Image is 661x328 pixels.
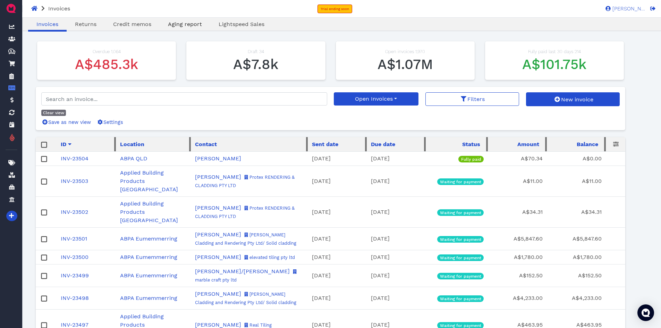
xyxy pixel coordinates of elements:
a: INV-23501 [61,235,87,242]
a: Aging report [160,20,210,28]
img: lightspeed_flame_logo.png [9,133,15,142]
span: A$4,233.00 [513,295,543,301]
span: Sent date [312,140,338,149]
span: 1,064 [111,49,121,54]
a: [PERSON_NAME] [195,204,241,211]
span: 34 [259,49,264,54]
tspan: $ [10,49,12,53]
span: A$152.50 [519,272,543,279]
a: INV-23504 [61,155,88,162]
span: A$1,780.00 [573,254,602,260]
a: INV-23502 [61,209,88,215]
span: Open invoices [385,49,414,54]
a: Protex RENDERING & CLADDING PTY LTD [195,204,295,219]
div: Open Intercom Messenger [637,304,654,321]
a: Settings [96,119,123,125]
span: Waiting for payment [440,323,481,328]
span: [DATE] [312,321,331,328]
span: Contact [195,140,217,149]
span: Fully paid last 30 days [528,49,573,54]
span: [DATE] [371,235,390,242]
span: Status [462,140,480,149]
input: Search an invoice... [41,92,327,106]
a: INV-23500 [61,254,88,260]
span: New invoice [560,96,593,103]
small: Protex RENDERING & CLADDING PTY LTD [195,205,295,219]
span: Waiting for payment [440,256,481,260]
span: ID [61,140,66,149]
a: [PERSON_NAME] [195,155,241,162]
span: 7804.58 [233,56,278,73]
a: ABPA Eumemmerring [120,235,177,242]
span: 1074430.44 [378,56,433,73]
span: Aging report [168,21,202,27]
span: [DATE] [371,321,390,328]
a: Real Tiling [243,321,272,328]
small: [PERSON_NAME] Cladding and Rendering Pty Ltd/ Solid cladding [195,292,296,305]
a: [PERSON_NAME] [195,291,241,297]
small: elevated tiling pty ltd [243,255,295,260]
span: A$5,847.60 [514,235,543,242]
span: [DATE] [371,155,390,162]
span: Overdue [93,49,110,54]
span: [DATE] [312,295,331,301]
a: ABPA Eumemmerring [120,254,177,260]
a: Trial ending soon [317,5,352,13]
span: [DATE] [312,209,331,215]
button: Filters [425,92,519,106]
span: A$0.00 [583,155,602,162]
a: [PERSON_NAME]/[PERSON_NAME] [195,268,290,275]
a: [PERSON_NAME] [195,174,241,180]
span: Amount [517,140,539,149]
a: INV-23498 [61,295,89,301]
span: Fully paid [461,157,481,161]
span: Location [120,140,144,149]
span: Trial ending soon [321,7,349,11]
a: Protex RENDERING & CLADDING PTY LTD [195,174,295,188]
a: ABPA Eumemmerring [120,272,177,279]
a: Clear view [41,110,66,116]
span: A$4,233.00 [572,295,602,301]
span: [DATE] [312,178,331,184]
small: [PERSON_NAME] Cladding and Rendering Pty Ltd/ Solid cladding [195,232,296,246]
span: Waiting for payment [440,211,481,215]
span: A$11.00 [582,178,602,184]
span: Returns [75,21,96,27]
button: New invoice [526,92,620,106]
small: Real Tiling [243,322,272,328]
span: Credit memos [113,21,151,27]
span: [DATE] [371,254,390,260]
span: A$463.95 [576,321,602,328]
span: A$152.50 [578,272,602,279]
span: Balance [577,140,598,149]
span: Waiting for payment [440,237,481,242]
a: [PERSON_NAME] [602,5,645,11]
span: A$34.31 [522,209,543,215]
a: [PERSON_NAME] [195,321,241,328]
a: Applied Building Products [GEOGRAPHIC_DATA] [120,169,178,193]
span: A$5,847.60 [573,235,602,242]
span: A$34.31 [581,209,602,215]
span: Invoices [36,21,58,27]
span: 1,970 [415,49,425,54]
a: Credit memos [105,20,160,28]
a: INV-23499 [61,272,89,279]
span: [DATE] [312,235,331,242]
a: INV-23497 [61,321,88,328]
a: Returns [67,20,105,28]
span: [DATE] [371,295,390,301]
span: 101752.52988171577 [522,56,586,73]
span: Draft [248,49,258,54]
a: [PERSON_NAME] Cladding and Rendering Pty Ltd/ Solid cladding [195,291,296,305]
a: elevated tiling pty ltd [243,254,295,260]
span: A$11.00 [523,178,543,184]
span: Waiting for payment [440,180,481,184]
span: [DATE] [371,178,390,184]
small: Protex RENDERING & CLADDING PTY LTD [195,175,295,188]
span: [DATE] [371,272,390,279]
a: Lightspeed Sales [210,20,273,28]
span: A$1,780.00 [514,254,543,260]
span: Invoices [48,5,70,12]
span: 485302.1218395084 [75,56,138,73]
span: [DATE] [312,155,331,162]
